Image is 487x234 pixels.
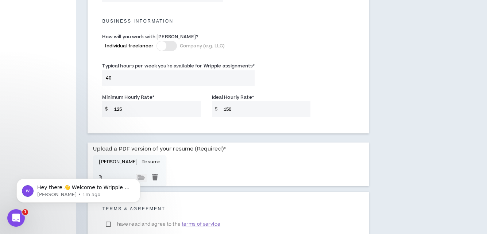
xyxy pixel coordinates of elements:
label: Upload a PDF version of your resume (Required) [93,143,226,155]
label: Ideal Hourly Rate [212,91,254,103]
iframe: Intercom live chat [7,209,25,227]
span: $ [102,101,111,117]
label: How will you work with [PERSON_NAME]? [102,31,198,43]
h5: Business Information [97,19,359,24]
span: 1 [22,209,28,215]
span: Company (e.g. LLC) [180,43,225,49]
label: I have read and agree to the [102,219,224,230]
input: Ex $75 [111,101,201,117]
h5: Terms & Agreement [102,206,354,211]
span: terms of service [182,221,220,228]
span: Individual freelancer [105,43,154,49]
iframe: Intercom notifications message [5,163,151,214]
label: Typical hours per week you're available for Wripple assignments [102,60,255,72]
label: Minimum Hourly Rate [102,91,154,103]
p: [PERSON_NAME] - Resume [99,159,161,165]
input: Ex $90 [220,101,310,117]
span: $ [212,101,220,117]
